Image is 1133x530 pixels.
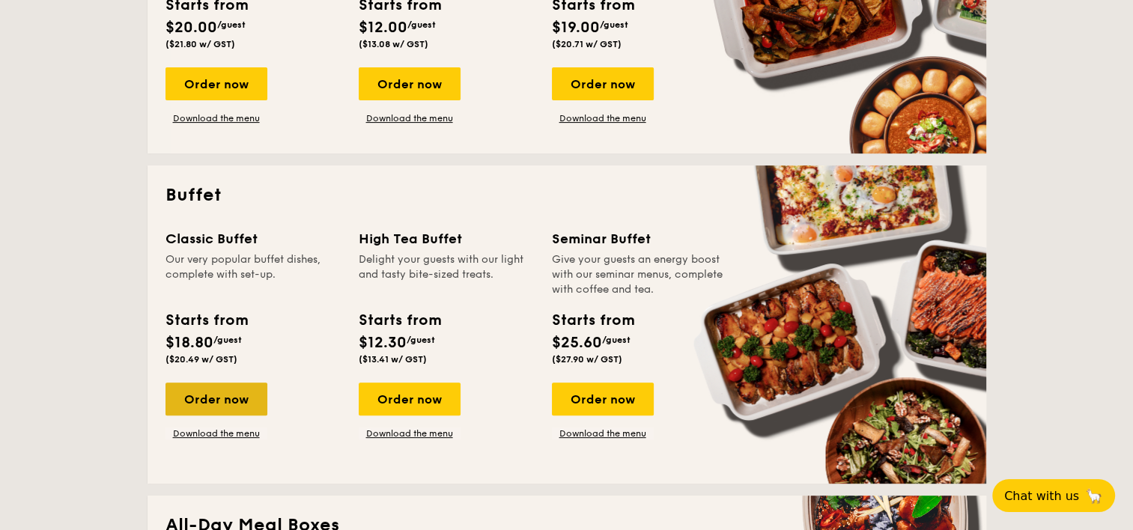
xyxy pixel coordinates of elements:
[217,19,246,30] span: /guest
[359,228,534,249] div: High Tea Buffet
[992,479,1115,512] button: Chat with us🦙
[1004,489,1079,503] span: Chat with us
[1085,487,1103,505] span: 🦙
[165,334,213,352] span: $18.80
[552,228,727,249] div: Seminar Buffet
[359,354,427,365] span: ($13.41 w/ GST)
[552,112,654,124] a: Download the menu
[165,309,247,332] div: Starts from
[359,427,461,439] a: Download the menu
[552,354,622,365] span: ($27.90 w/ GST)
[165,19,217,37] span: $20.00
[359,334,407,352] span: $12.30
[213,335,242,345] span: /guest
[165,112,267,124] a: Download the menu
[552,19,600,37] span: $19.00
[165,252,341,297] div: Our very popular buffet dishes, complete with set-up.
[359,19,407,37] span: $12.00
[165,67,267,100] div: Order now
[552,39,622,49] span: ($20.71 w/ GST)
[552,334,602,352] span: $25.60
[359,309,440,332] div: Starts from
[552,67,654,100] div: Order now
[165,354,237,365] span: ($20.49 w/ GST)
[602,335,631,345] span: /guest
[600,19,628,30] span: /guest
[165,183,968,207] h2: Buffet
[359,67,461,100] div: Order now
[407,19,436,30] span: /guest
[552,383,654,415] div: Order now
[165,383,267,415] div: Order now
[407,335,435,345] span: /guest
[359,112,461,124] a: Download the menu
[165,39,235,49] span: ($21.80 w/ GST)
[359,252,534,297] div: Delight your guests with our light and tasty bite-sized treats.
[552,309,634,332] div: Starts from
[552,252,727,297] div: Give your guests an energy boost with our seminar menus, complete with coffee and tea.
[552,427,654,439] a: Download the menu
[165,228,341,249] div: Classic Buffet
[359,383,461,415] div: Order now
[359,39,428,49] span: ($13.08 w/ GST)
[165,427,267,439] a: Download the menu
